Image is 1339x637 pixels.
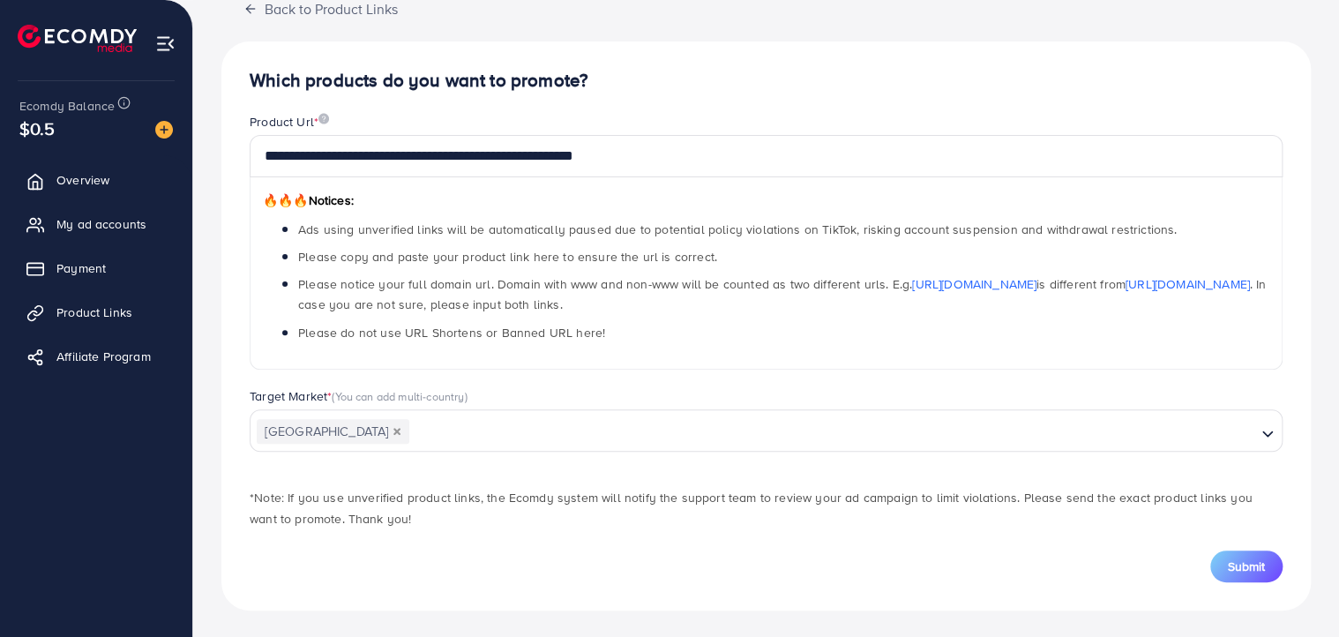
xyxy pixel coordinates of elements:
span: Please do not use URL Shortens or Banned URL here! [298,324,605,341]
span: 🔥🔥🔥 [263,191,308,209]
label: Target Market [250,387,468,405]
span: Notices: [263,191,354,209]
span: Product Links [56,304,132,321]
img: image [318,113,329,124]
a: [URL][DOMAIN_NAME] [1126,275,1250,293]
a: My ad accounts [13,206,179,242]
img: menu [155,34,176,54]
p: *Note: If you use unverified product links, the Ecomdy system will notify the support team to rev... [250,487,1283,529]
label: Product Url [250,113,329,131]
a: Affiliate Program [13,339,179,374]
span: (You can add multi-country) [332,388,467,404]
span: Please notice your full domain url. Domain with www and non-www will be counted as two different ... [298,275,1266,313]
span: Submit [1228,558,1265,575]
a: Overview [13,162,179,198]
span: [GEOGRAPHIC_DATA] [257,419,409,444]
span: Payment [56,259,106,277]
button: Submit [1210,551,1283,582]
a: Product Links [13,295,179,330]
a: Payment [13,251,179,286]
a: [URL][DOMAIN_NAME] [912,275,1036,293]
span: Overview [56,171,109,189]
img: logo [18,25,137,52]
span: Affiliate Program [56,348,151,365]
span: Please copy and paste your product link here to ensure the url is correct. [298,248,717,266]
span: $0.5 [19,116,56,141]
input: Search for option [411,418,1254,446]
img: image [155,121,173,139]
span: Ecomdy Balance [19,97,115,115]
button: Deselect Pakistan [393,427,401,436]
span: My ad accounts [56,215,146,233]
span: Ads using unverified links will be automatically paused due to potential policy violations on Tik... [298,221,1177,238]
h4: Which products do you want to promote? [250,70,1283,92]
div: Search for option [250,409,1283,452]
iframe: Chat [1264,558,1326,624]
